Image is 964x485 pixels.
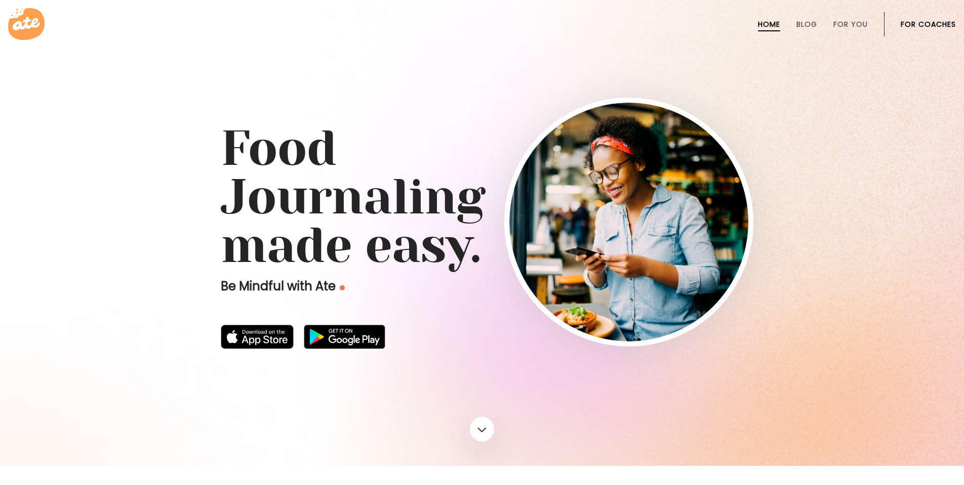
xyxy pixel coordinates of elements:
a: Blog [796,20,817,28]
a: Home [758,20,780,28]
a: For Coaches [901,20,956,28]
h1: Food Journaling made easy. [221,124,743,270]
img: badge-download-google.png [304,325,385,349]
p: Be Mindful with Ate [221,278,504,294]
img: badge-download-apple.svg [221,325,294,349]
img: home-hero-img-rounded.png [509,103,748,341]
a: For You [833,20,868,28]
